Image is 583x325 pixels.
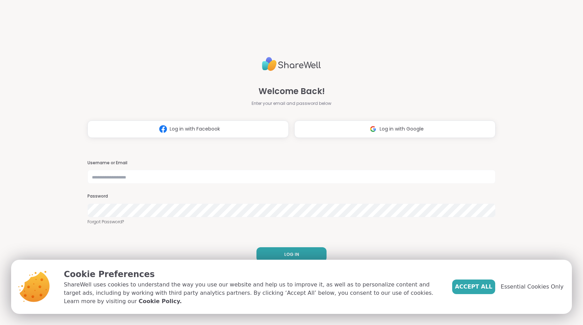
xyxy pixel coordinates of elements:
a: Cookie Policy. [138,297,181,306]
h3: Username or Email [87,160,496,166]
button: Log in with Facebook [87,120,289,138]
button: Accept All [452,280,495,294]
span: LOG IN [284,251,299,258]
img: ShareWell Logomark [366,123,380,135]
button: LOG IN [256,247,327,262]
span: Log in with Facebook [170,125,220,133]
p: Cookie Preferences [64,268,441,281]
button: Log in with Google [294,120,496,138]
span: Accept All [455,283,492,291]
img: ShareWell Logomark [157,123,170,135]
a: Forgot Password? [87,219,496,225]
span: Log in with Google [380,125,424,133]
h3: Password [87,193,496,199]
p: ShareWell uses cookies to understand the way you use our website and help us to improve it, as we... [64,281,441,306]
span: Enter your email and password below [252,100,331,107]
span: Welcome Back! [259,85,325,98]
span: Essential Cookies Only [501,283,564,291]
img: ShareWell Logo [262,54,321,74]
